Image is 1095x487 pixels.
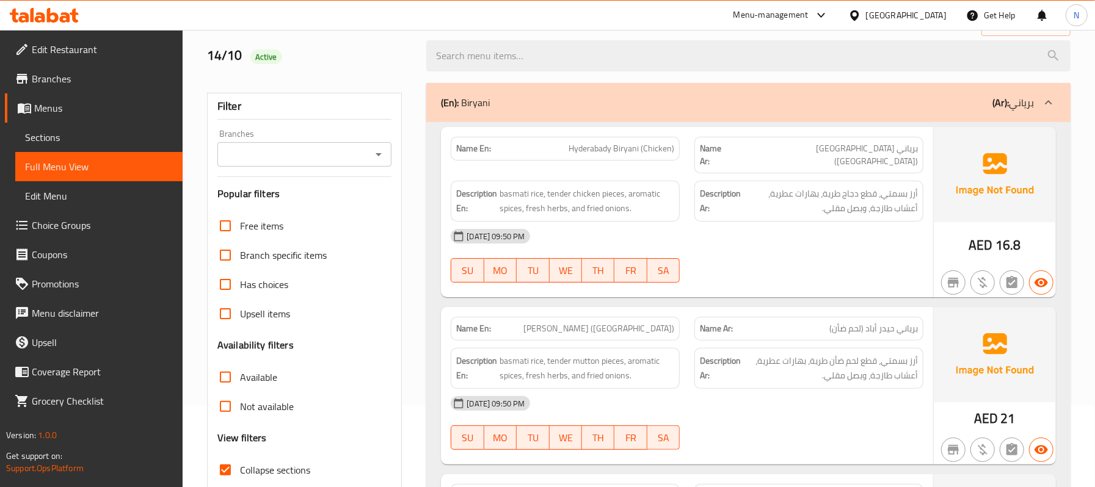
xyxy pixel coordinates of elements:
[5,357,183,386] a: Coverage Report
[866,9,947,22] div: [GEOGRAPHIC_DATA]
[829,322,918,335] span: برياني حيدر أباد (لحم ضأن)
[32,394,173,408] span: Grocery Checklist
[550,258,582,283] button: WE
[743,353,918,383] span: أرز بسمتي، قطع لحم ضأن طرية، بهارات عطرية، أعشاب طازجة، وبصل مقلي.
[5,298,183,328] a: Menu disclaimer
[250,51,282,63] span: Active
[500,186,674,216] span: basmati rice, tender chicken pieces, aromatic spices, fresh herbs, and fried onions.
[370,146,387,163] button: Open
[1001,406,1016,430] span: 21
[32,306,173,320] span: Menu disclaimer
[240,277,288,292] span: Has choices
[240,306,290,321] span: Upsell items
[941,270,966,295] button: Not branch specific item
[451,425,484,450] button: SU
[555,262,577,280] span: WE
[5,35,183,64] a: Edit Restaurant
[5,240,183,269] a: Coupons
[555,429,577,447] span: WE
[32,276,173,291] span: Promotions
[587,262,609,280] span: TH
[733,8,809,23] div: Menu-management
[5,328,183,357] a: Upsell
[992,95,1034,110] p: برياني
[32,218,173,233] span: Choice Groups
[934,127,1056,222] img: Ae5nvW7+0k+MAAAAAElFTkSuQmCC
[582,258,614,283] button: TH
[441,93,459,112] b: (En):
[700,353,741,383] strong: Description Ar:
[217,338,294,352] h3: Availability filters
[614,425,647,450] button: FR
[456,322,491,335] strong: Name En:
[32,71,173,86] span: Branches
[456,142,491,155] strong: Name En:
[217,431,267,445] h3: View filters
[6,460,84,476] a: Support.OpsPlatform
[240,218,283,233] span: Free items
[1000,438,1024,462] button: Not has choices
[700,142,732,168] strong: Name Ar:
[5,386,183,416] a: Grocery Checklist
[970,438,995,462] button: Purchased item
[995,233,1021,257] span: 16.8
[1029,270,1053,295] button: Available
[38,427,57,443] span: 1.0.0
[240,248,327,262] span: Branch specific items
[15,152,183,181] a: Full Menu View
[207,46,412,65] h2: 14/10
[441,95,490,110] p: Biryani
[1000,270,1024,295] button: Not has choices
[462,231,529,242] span: [DATE] 09:50 PM
[517,258,549,283] button: TU
[550,425,582,450] button: WE
[240,370,277,384] span: Available
[523,322,674,335] span: [PERSON_NAME] ([GEOGRAPHIC_DATA])
[587,429,609,447] span: TH
[522,262,544,280] span: TU
[217,93,392,120] div: Filter
[517,425,549,450] button: TU
[484,425,517,450] button: MO
[582,425,614,450] button: TH
[32,247,173,262] span: Coupons
[500,353,674,383] span: basmati rice, tender mutton pieces, aromatic spices, fresh herbs, and fried onions.
[484,258,517,283] button: MO
[250,49,282,64] div: Active
[15,123,183,152] a: Sections
[217,187,392,201] h3: Popular filters
[1074,9,1079,22] span: N
[619,429,642,447] span: FR
[969,233,992,257] span: AED
[522,429,544,447] span: TU
[700,322,733,335] strong: Name Ar:
[619,262,642,280] span: FR
[451,258,484,283] button: SU
[456,353,497,383] strong: Description En:
[647,425,680,450] button: SA
[5,64,183,93] a: Branches
[1029,438,1053,462] button: Available
[647,258,680,283] button: SA
[426,83,1071,122] div: (En): Biryani(Ar):برياني
[25,159,173,174] span: Full Menu View
[32,42,173,57] span: Edit Restaurant
[240,463,310,477] span: Collapse sections
[32,335,173,350] span: Upsell
[489,429,512,447] span: MO
[462,398,529,409] span: [DATE] 09:50 PM
[652,262,675,280] span: SA
[25,189,173,203] span: Edit Menu
[934,307,1056,402] img: Ae5nvW7+0k+MAAAAAElFTkSuQmCC
[456,262,479,280] span: SU
[6,448,62,464] span: Get support on:
[5,93,183,123] a: Menus
[25,130,173,145] span: Sections
[991,17,1061,32] span: Export Menu
[34,101,173,115] span: Menus
[970,270,995,295] button: Purchased item
[652,429,675,447] span: SA
[743,186,918,216] span: أرز بسمتي، قطع دجاج طرية، بهارات عطرية، أعشاب طازجة، وبصل مقلي.
[992,93,1009,112] b: (Ar):
[5,211,183,240] a: Choice Groups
